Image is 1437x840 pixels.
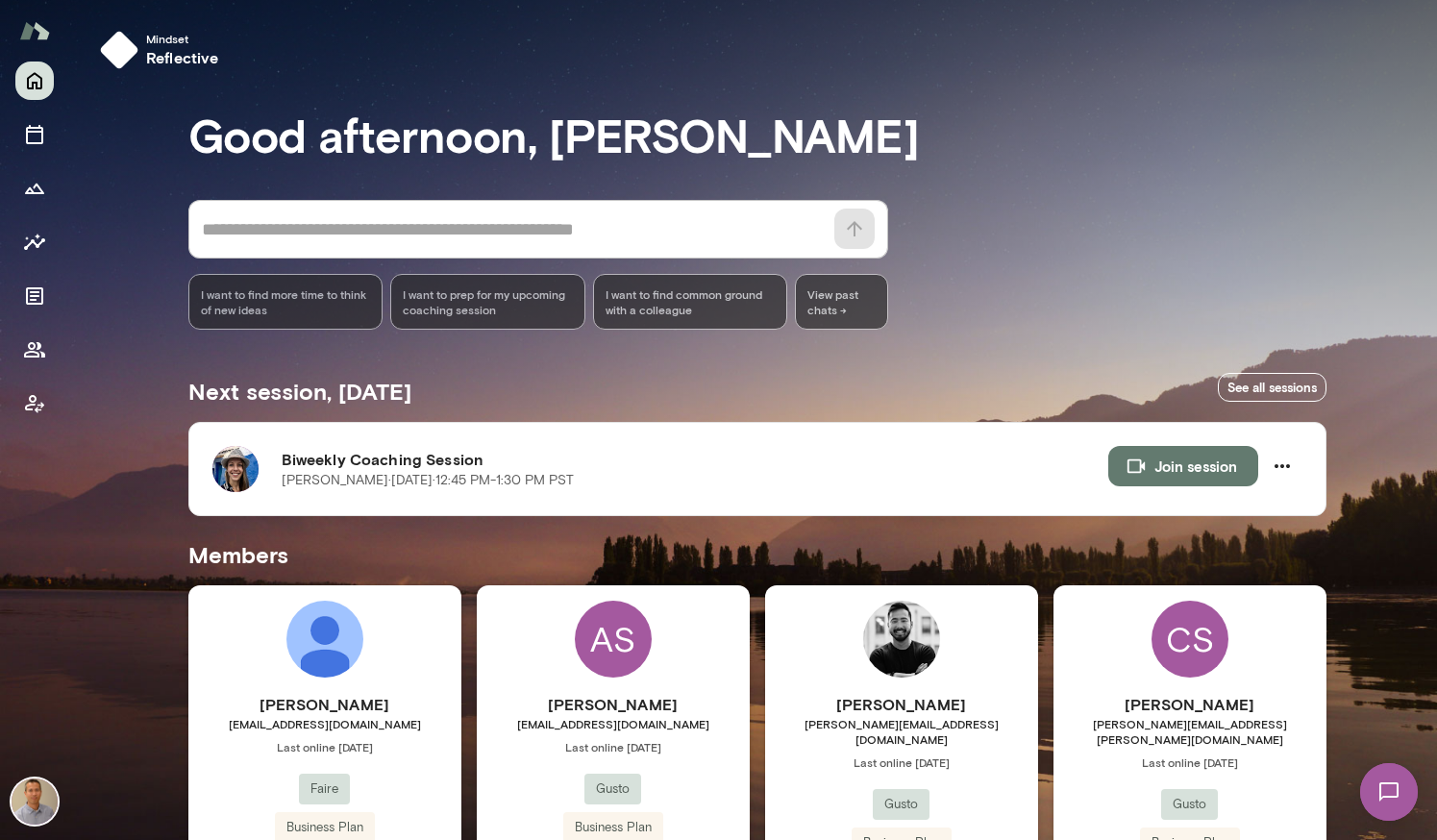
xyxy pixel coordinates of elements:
[15,115,54,154] button: Sessions
[1152,601,1228,678] div: CS
[275,818,375,837] span: Business Plan
[606,286,776,317] span: I want to find common ground with a colleague
[282,471,574,490] p: [PERSON_NAME] · [DATE] · 12:45 PM-1:30 PM PST
[873,795,929,814] span: Gusto
[563,818,663,837] span: Business Plan
[15,223,54,261] button: Insights
[477,739,750,754] span: Last online [DATE]
[795,274,887,330] span: View past chats ->
[92,23,235,77] button: Mindsetreflective
[765,693,1038,716] h6: [PERSON_NAME]
[575,601,652,678] div: AS
[188,739,461,754] span: Last online [DATE]
[188,693,461,716] h6: [PERSON_NAME]
[15,331,54,369] button: Members
[282,448,1108,471] h6: Biweekly Coaching Session
[1053,716,1326,747] span: [PERSON_NAME][EMAIL_ADDRESS][PERSON_NAME][DOMAIN_NAME]
[19,12,50,49] img: Mento
[403,286,573,317] span: I want to prep for my upcoming coaching session
[15,384,54,423] button: Client app
[188,108,1326,161] h3: Good afternoon, [PERSON_NAME]
[188,274,384,330] div: I want to find more time to think of new ideas
[286,601,363,678] img: Lauren Blake
[188,539,1326,570] h5: Members
[1161,795,1218,814] span: Gusto
[1053,693,1326,716] h6: [PERSON_NAME]
[765,754,1038,770] span: Last online [DATE]
[584,779,641,799] span: Gusto
[146,46,219,69] h6: reflective
[15,62,54,100] button: Home
[12,778,58,825] img: Kevin Au
[146,31,219,46] span: Mindset
[593,274,788,330] div: I want to find common ground with a colleague
[188,716,461,731] span: [EMAIL_ADDRESS][DOMAIN_NAME]
[1108,446,1258,486] button: Join session
[863,601,940,678] img: Chris Lysiuk
[15,169,54,208] button: Growth Plan
[299,779,350,799] span: Faire
[1053,754,1326,770] span: Last online [DATE]
[15,277,54,315] button: Documents
[1218,373,1326,403] a: See all sessions
[201,286,371,317] span: I want to find more time to think of new ideas
[100,31,138,69] img: mindset
[390,274,585,330] div: I want to prep for my upcoming coaching session
[188,376,411,407] h5: Next session, [DATE]
[477,693,750,716] h6: [PERSON_NAME]
[765,716,1038,747] span: [PERSON_NAME][EMAIL_ADDRESS][DOMAIN_NAME]
[477,716,750,731] span: [EMAIL_ADDRESS][DOMAIN_NAME]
